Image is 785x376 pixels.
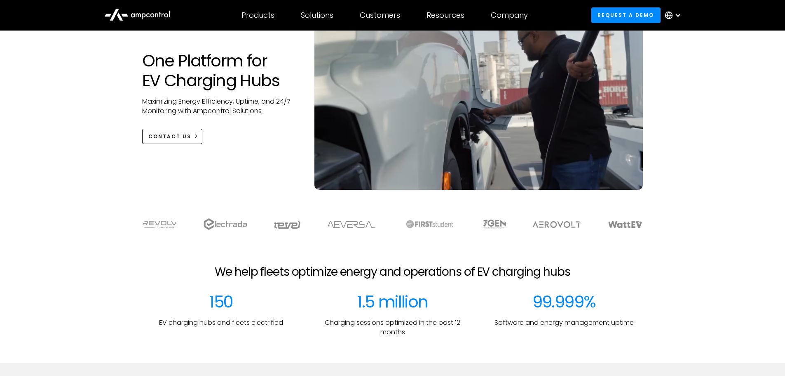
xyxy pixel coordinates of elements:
h1: One Platform for EV Charging Hubs [142,51,298,90]
div: Customers [360,11,400,20]
h2: We help fleets optimize energy and operations of EV charging hubs [215,265,570,279]
a: Request a demo [591,7,661,23]
div: 99.999% [532,292,596,312]
p: Maximizing Energy Efficiency, Uptime, and 24/7 Monitoring with Ampcontrol Solutions [142,97,298,116]
div: Company [491,11,528,20]
img: WattEV logo [608,221,642,228]
a: CONTACT US [142,129,203,144]
div: Products [241,11,274,20]
p: Software and energy management uptime [494,318,634,327]
img: Aerovolt Logo [532,221,581,228]
div: Solutions [301,11,333,20]
img: electrada logo [204,218,247,230]
p: EV charging hubs and fleets electrified [159,318,283,327]
div: 1.5 million [357,292,428,312]
p: Charging sessions optimized in the past 12 months [314,318,472,337]
div: Resources [426,11,464,20]
div: 150 [209,292,233,312]
div: CONTACT US [148,133,191,140]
